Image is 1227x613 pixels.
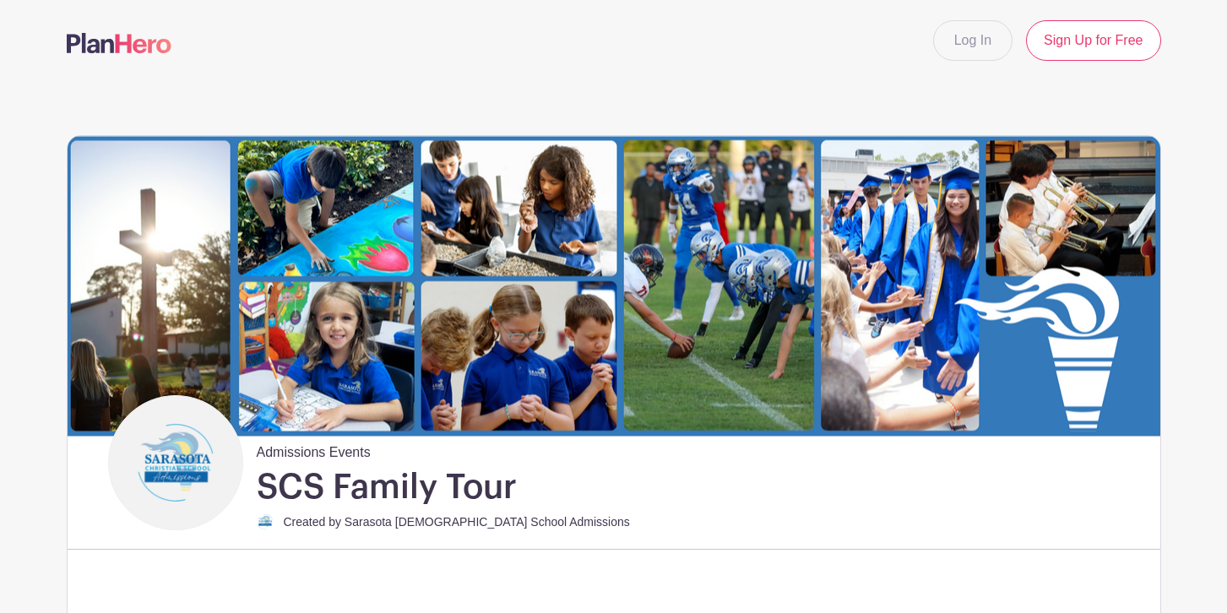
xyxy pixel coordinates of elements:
h1: SCS Family Tour [257,466,517,508]
img: Admisions%20Logo.png [257,513,274,530]
span: Admissions Events [257,436,371,463]
img: Admissions%20Logo%20%20(2).png [112,399,239,526]
img: event_banner_9558.png [68,136,1160,436]
a: Log In [933,20,1013,61]
small: Created by Sarasota [DEMOGRAPHIC_DATA] School Admissions [284,515,630,529]
a: Sign Up for Free [1026,20,1160,61]
img: logo-507f7623f17ff9eddc593b1ce0a138ce2505c220e1c5a4e2b4648c50719b7d32.svg [67,33,171,53]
